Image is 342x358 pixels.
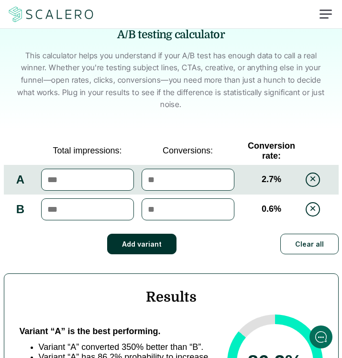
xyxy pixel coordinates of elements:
[28,27,315,43] h1: A/B testing calculator
[107,234,177,254] button: Add variant
[15,127,177,146] button: New conversation
[238,165,305,195] td: 2.7 %
[14,46,177,62] h1: Hi! Welcome to [GEOGRAPHIC_DATA].
[238,137,305,165] td: Conversion rate:
[4,195,37,224] td: B
[20,289,323,305] h4: Results
[138,137,238,165] td: Conversions:
[238,195,305,224] td: 0.6 %
[80,296,121,303] span: We run on Gist
[7,6,95,23] a: Scalero company logotype
[16,50,327,111] p: This calculator helps you understand if your A/B test has enough data to call a real winner. Whet...
[309,325,332,348] iframe: gist-messenger-bubble-iframe
[20,326,161,336] span: Variant “A” is the best performing.
[7,5,95,23] img: Scalero company logotype
[37,137,138,165] td: Total impressions:
[14,64,177,109] h2: Let us know if we can help with lifecycle marketing.
[62,132,115,140] span: New conversation
[39,342,204,352] span: Variant “A” converted 350% better than “B”.
[4,165,37,195] td: A
[280,234,339,254] button: Clear all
